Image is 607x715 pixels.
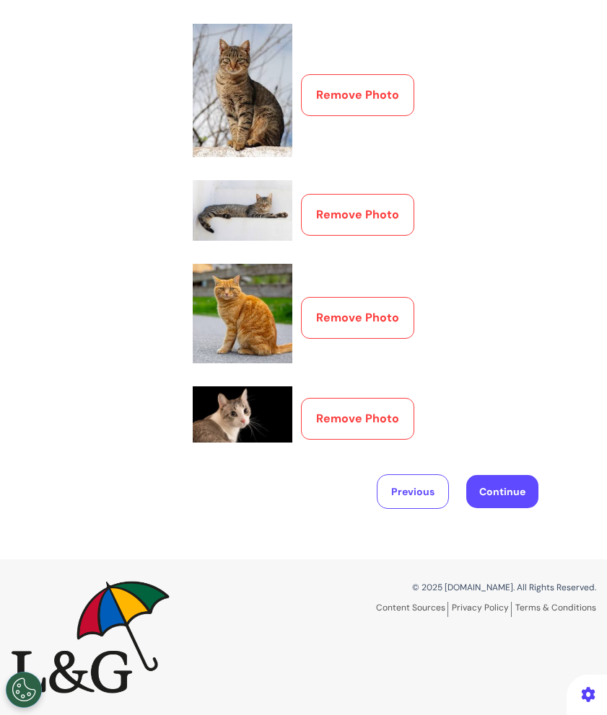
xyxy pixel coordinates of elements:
button: Remove Photo [301,194,414,236]
a: Privacy Policy [452,602,512,617]
button: Remove Photo [301,398,414,440]
img: Preview 2 [193,180,292,241]
button: Remove Photo [301,74,414,116]
img: Spectrum.Life logo [11,581,170,693]
button: Open Preferences [6,672,42,708]
p: © 2025 [DOMAIN_NAME]. All Rights Reserved. [315,581,597,594]
a: Content Sources [376,602,448,617]
button: Previous [377,474,449,509]
a: Terms & Conditions [515,602,596,613]
button: Continue [466,475,538,508]
img: Preview 3 [193,264,292,363]
img: Preview 4 [193,386,292,442]
img: Preview 1 [193,24,292,157]
button: Remove Photo [301,297,414,339]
